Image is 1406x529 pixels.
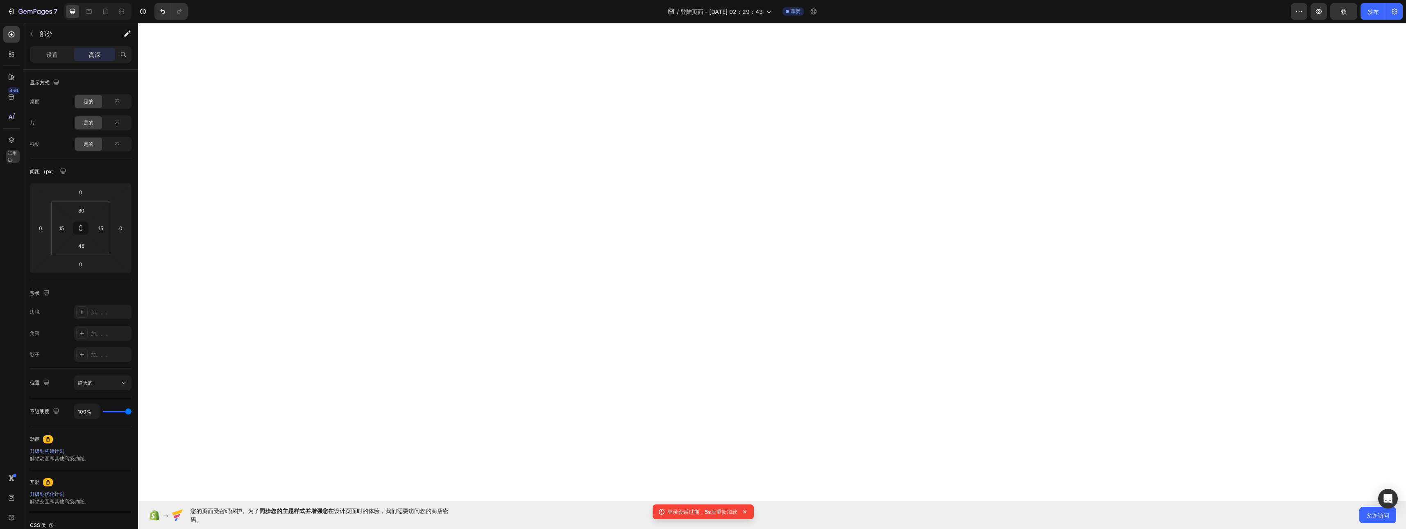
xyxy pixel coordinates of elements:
[55,222,68,234] input: 15px
[1341,8,1347,15] span: 救
[30,498,89,504] font: 解锁交互和其他高级功能。
[30,119,35,127] font: 片
[190,506,452,524] span: 您的页面受密码保护。为了 设计页面时的体验，我们需要访问您的商店密码。
[115,222,127,234] input: 0
[75,404,99,419] input: 自动
[1359,507,1396,523] button: 允许访问
[30,168,57,175] font: 间距 （px）
[115,140,120,148] span: 不
[259,507,334,514] span: 同步您的主题样式并增强您在
[73,258,89,270] input: 0
[91,351,129,359] div: 加。。。
[54,7,57,16] p: 7
[46,50,58,59] p: 设置
[6,150,20,163] div: 试用版
[30,522,46,529] font: CSS 类
[84,140,93,148] span: 是的
[680,7,763,16] span: 登陆页面 - [DATE] 02：29：43
[84,98,93,105] span: 是的
[84,119,93,127] span: 是的
[8,87,20,94] div: 450
[30,448,132,455] div: 升级到构建计划
[677,7,679,16] span: /
[34,222,47,234] input: 0
[73,186,89,198] input: 0
[667,508,737,516] p: 登录会话过期，5s后重新加载
[30,308,40,316] font: 边境
[40,29,107,39] p: Section
[154,3,188,20] div: 撤消/重做
[1361,3,1386,20] button: 发布
[30,436,40,443] font: 动画
[73,240,89,252] input: 48px
[3,3,61,20] button: 7
[95,222,107,234] input: 15px
[30,98,40,105] font: 桌面
[78,380,93,386] span: 静态的
[791,8,801,15] span: 草案
[91,330,129,337] div: 加。。。
[30,330,40,337] font: 角落
[1366,511,1389,520] span: 允许访问
[115,98,120,105] span: 不
[1367,7,1379,16] font: 发布
[115,119,120,127] span: 不
[74,375,132,390] button: 静态的
[30,479,40,486] font: 互动
[30,140,40,148] font: 移动
[30,289,40,297] font: 形状
[30,351,40,358] font: 影子
[91,309,129,316] div: 加。。。
[1378,489,1398,509] div: 打开对讲信使
[138,23,1406,501] iframe: Design area
[1330,3,1357,20] button: 救
[30,491,132,498] div: 升级到优化计划
[30,79,50,86] font: 显示方式
[30,379,40,387] font: 位置
[89,50,100,59] p: 高深
[73,204,89,217] input: 80px
[30,408,50,415] font: 不透明度
[30,455,89,461] font: 解锁动画和其他高级功能。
